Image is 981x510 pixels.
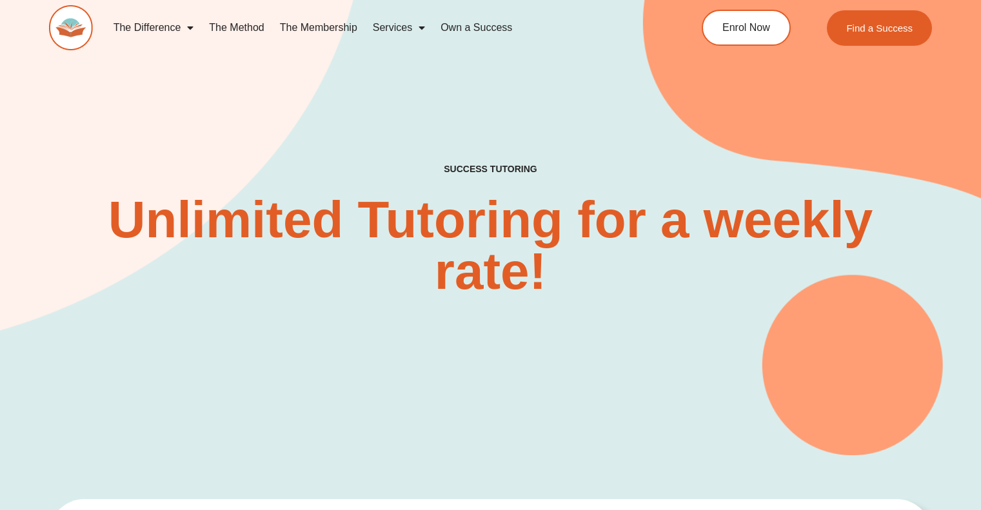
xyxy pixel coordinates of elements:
nav: Menu [106,13,651,43]
h4: SUCCESS TUTORING​ [360,164,621,175]
a: Find a Success [827,10,932,46]
a: Services [365,13,433,43]
span: Enrol Now [722,23,770,33]
a: The Method [201,13,272,43]
h2: Unlimited Tutoring for a weekly rate! [106,194,875,297]
a: Enrol Now [702,10,791,46]
span: Find a Success [846,23,913,33]
a: The Difference [106,13,202,43]
a: Own a Success [433,13,520,43]
a: The Membership [272,13,365,43]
